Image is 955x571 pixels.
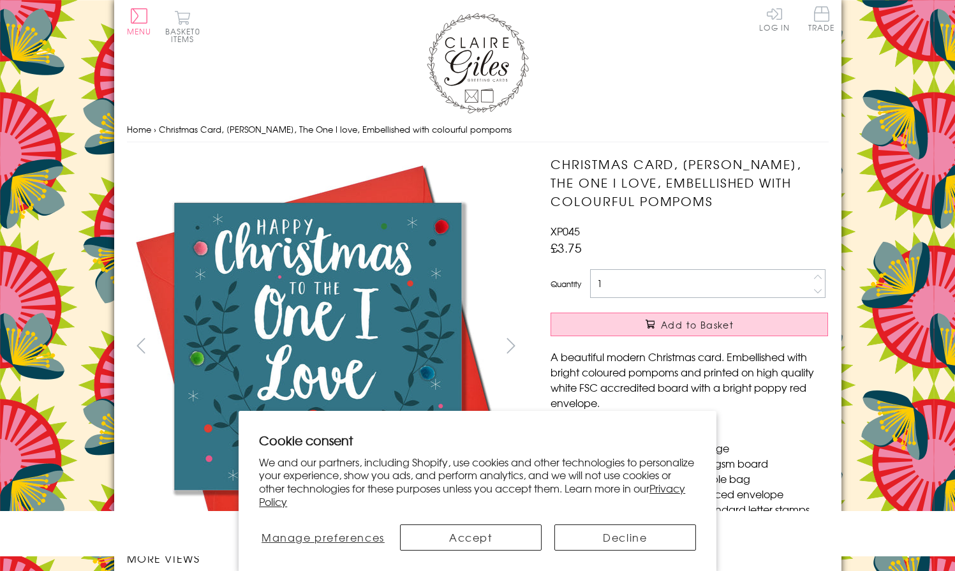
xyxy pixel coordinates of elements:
button: Manage preferences [259,524,387,551]
span: Menu [127,26,152,37]
img: Claire Giles Greetings Cards [427,13,529,114]
button: Add to Basket [551,313,828,336]
nav: breadcrumbs [127,117,829,143]
a: Trade [808,6,835,34]
a: Log In [759,6,790,31]
span: › [154,123,156,135]
button: Menu [127,8,152,35]
button: next [496,331,525,360]
button: Decline [554,524,696,551]
button: Basket0 items [165,10,200,43]
span: 0 items [171,26,200,45]
button: Accept [400,524,542,551]
h3: More views [127,551,526,566]
button: prev [127,331,156,360]
p: We and our partners, including Shopify, use cookies and other technologies to personalize your ex... [259,456,696,508]
span: Add to Basket [661,318,734,331]
label: Quantity [551,278,581,290]
img: Christmas Card, Laurel, The One I love, Embellished with colourful pompoms [525,155,908,538]
span: Christmas Card, [PERSON_NAME], The One I love, Embellished with colourful pompoms [159,123,512,135]
h1: Christmas Card, [PERSON_NAME], The One I love, Embellished with colourful pompoms [551,155,828,210]
p: A beautiful modern Christmas card. Embellished with bright coloured pompoms and printed on high q... [551,349,828,410]
img: Christmas Card, Laurel, The One I love, Embellished with colourful pompoms [126,155,509,538]
span: Manage preferences [262,530,385,545]
a: Privacy Policy [259,480,685,509]
span: Trade [808,6,835,31]
span: £3.75 [551,239,582,256]
h2: Cookie consent [259,431,696,449]
span: XP045 [551,223,580,239]
a: Home [127,123,151,135]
